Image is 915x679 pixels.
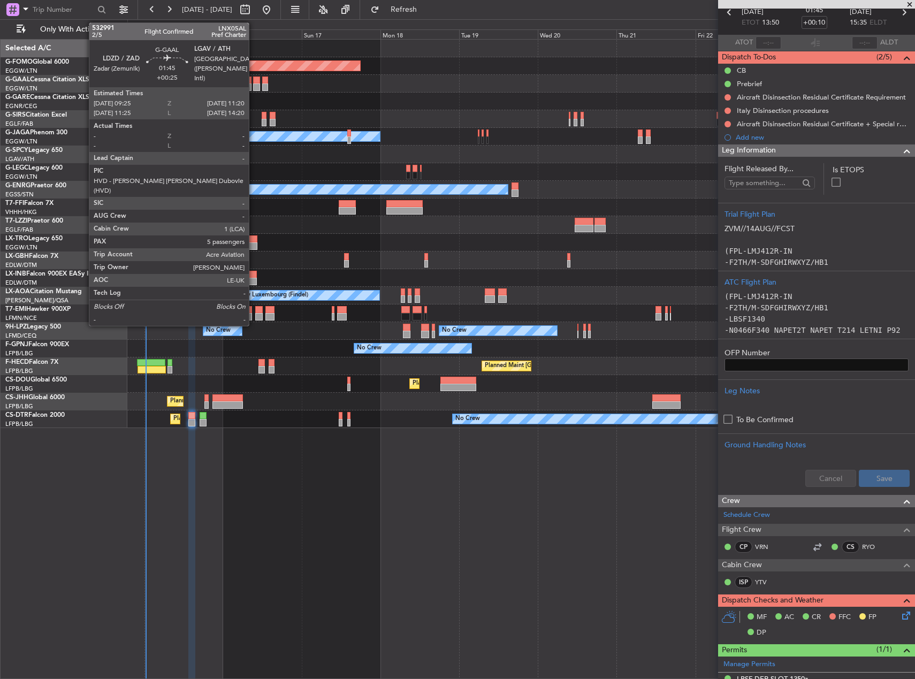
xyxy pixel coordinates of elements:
span: Dispatch Checks and Weather [722,594,823,607]
span: 15:35 [850,18,867,28]
div: Tue 19 [459,29,538,39]
span: T7-EMI [5,306,26,312]
span: G-GAAL [5,77,30,83]
a: Schedule Crew [723,510,770,521]
span: T7-FFI [5,200,24,207]
a: LFPB/LBG [5,385,33,393]
span: ATOT [735,37,753,48]
div: Planned Maint [GEOGRAPHIC_DATA] ([GEOGRAPHIC_DATA]) [173,411,342,427]
span: [DATE] [742,7,764,18]
div: Mon 18 [380,29,459,39]
div: Fri 22 [696,29,774,39]
a: G-SPCYLegacy 650 [5,147,63,154]
a: EGLF/FAB [5,120,33,128]
a: VRN [755,542,779,552]
a: EGGW/LTN [5,173,37,181]
div: Sun 17 [302,29,380,39]
span: Only With Activity [28,26,113,33]
div: Ground Handling Notes [725,439,909,451]
span: CS-DTR [5,412,28,418]
span: G-SIRS [5,112,26,118]
a: LX-TROLegacy 650 [5,235,63,242]
a: CS-DTRFalcon 2000 [5,412,65,418]
code: (FPL-LMJ412R-IN [725,292,792,301]
a: EGSS/STN [5,190,34,199]
a: LFPB/LBG [5,420,33,428]
a: G-LEGCLegacy 600 [5,165,63,171]
span: F-HECD [5,359,29,365]
a: F-HECDFalcon 7X [5,359,58,365]
a: Manage Permits [723,659,775,670]
span: LX-GBH [5,253,29,260]
div: Planned Maint [GEOGRAPHIC_DATA] ([GEOGRAPHIC_DATA]) [170,393,339,409]
span: T7-LZZI [5,218,27,224]
span: Refresh [382,6,426,13]
div: Planned Maint [GEOGRAPHIC_DATA] ([GEOGRAPHIC_DATA]) [485,358,653,374]
div: Add new [736,133,910,142]
div: Italy Disinsection procedures [737,106,829,115]
a: EGLF/FAB [5,226,33,234]
span: ELDT [870,18,887,28]
label: OFP Number [725,347,909,358]
span: G-GARE [5,94,30,101]
span: 9H-LPZ [5,324,27,330]
div: Wed 20 [538,29,616,39]
input: --:-- [756,36,781,49]
span: [DATE] - [DATE] [182,5,232,14]
span: CS-JHH [5,394,28,401]
a: T7-LZZIPraetor 600 [5,218,63,224]
span: Permits [722,644,747,657]
a: EGNR/CEG [5,102,37,110]
div: Fri 15 [144,29,223,39]
a: LX-AOACitation Mustang [5,288,82,295]
span: G-LEGC [5,165,28,171]
a: LFPB/LBG [5,349,33,357]
input: Trip Number [33,2,94,18]
span: Cabin Crew [722,559,762,571]
div: CB [737,66,746,75]
div: Sat 16 [223,29,302,39]
span: G-SPCY [5,147,28,154]
a: EGGW/LTN [5,138,37,146]
code: -N0466F340 NAPET2T NAPET T214 LETNI P92 SKJ DCT ENFAR DCT LEBGA DCT [725,326,901,346]
div: Trial Flight Plan [725,209,909,220]
span: F-GPNJ [5,341,28,348]
a: G-FOMOGlobal 6000 [5,59,69,65]
span: G-FOMO [5,59,33,65]
a: T7-EMIHawker 900XP [5,306,71,312]
code: -F2TH/M-SDFGHIRWXYZ/HB1 [725,258,828,266]
span: CR [812,612,821,623]
a: CS-JHHGlobal 6000 [5,394,65,401]
span: FFC [838,612,851,623]
span: Crew [722,495,740,507]
div: CP [735,541,752,553]
div: No Crew [357,340,382,356]
span: G-ENRG [5,182,30,189]
a: LFPB/LBG [5,402,33,410]
a: G-ENRGPraetor 600 [5,182,66,189]
div: Leg Notes [725,385,909,396]
a: VHHH/HKG [5,208,37,216]
label: Is ETOPS [833,164,909,176]
div: Owner [137,128,155,144]
div: Aircraft Disinsection Residual Certificate + Special request [737,119,910,128]
a: G-JAGAPhenom 300 [5,129,67,136]
span: Flight Crew [722,524,761,536]
a: RYO [862,542,886,552]
a: LGAV/ATH [5,155,34,163]
span: (1/1) [876,644,892,655]
p: ZVM//14AUG//FCST [725,223,909,234]
span: 01:45 [806,5,823,16]
span: (2/5) [876,51,892,63]
div: No Crew [442,323,467,339]
span: [DATE] [850,7,872,18]
div: Prebrief [737,79,762,88]
input: Type something... [729,175,799,191]
span: LX-INB [5,271,26,277]
a: LFMD/CEQ [5,332,36,340]
span: Leg Information [722,144,776,157]
a: LX-INBFalcon 900EX EASy II [5,271,90,277]
a: EDLW/DTM [5,261,37,269]
a: EDLW/DTM [5,279,37,287]
span: Flight Released By... [725,163,815,174]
